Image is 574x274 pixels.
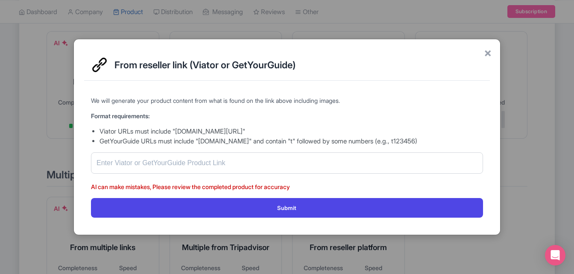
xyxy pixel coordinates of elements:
[91,198,483,217] button: Submit
[484,44,492,61] span: ×
[114,60,483,70] h2: From reseller link (Viator or GetYourGuide)
[91,96,483,105] p: We will generate your product content from what is found on the link above including images.
[545,245,565,265] div: Open Intercom Messenger
[100,137,483,146] li: GetYourGuide URLs must include "[DOMAIN_NAME]" and contain "t" followed by some numbers (e.g., t1...
[91,152,483,174] input: Enter Viator or GetYourGuide Product Link
[91,112,150,120] strong: Format requirements:
[100,127,483,137] li: Viator URLs must include "[DOMAIN_NAME][URL]"
[91,182,483,191] p: AI can make mistakes, Please review the completed product for accuracy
